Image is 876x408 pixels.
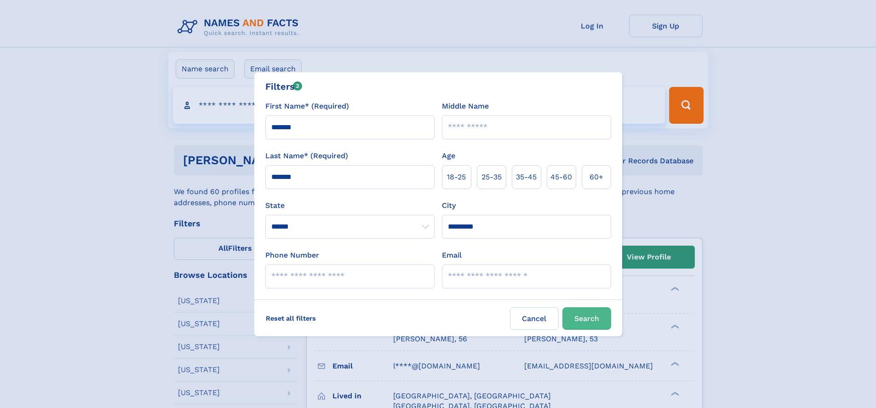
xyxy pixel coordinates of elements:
span: 35‑45 [516,172,537,183]
label: Age [442,150,455,161]
label: First Name* (Required) [265,101,349,112]
label: Email [442,250,462,261]
label: State [265,200,435,211]
label: Phone Number [265,250,319,261]
span: 60+ [590,172,603,183]
label: Last Name* (Required) [265,150,348,161]
button: Search [562,307,611,330]
label: City [442,200,456,211]
label: Reset all filters [260,307,322,329]
span: 45‑60 [550,172,572,183]
label: Cancel [510,307,559,330]
div: Filters [265,80,303,93]
span: 18‑25 [447,172,466,183]
span: 25‑35 [481,172,502,183]
label: Middle Name [442,101,489,112]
